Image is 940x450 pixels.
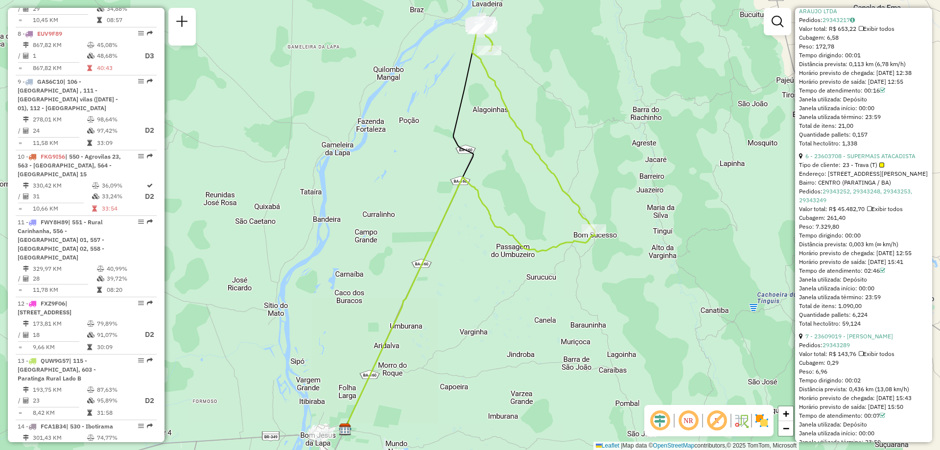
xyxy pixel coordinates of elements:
[32,181,92,190] td: 330,42 KM
[880,412,885,419] a: Com service time
[37,78,63,85] span: GAS6C10
[799,104,928,113] div: Janela utilizada início: 00:00
[805,332,893,340] a: 7 - 23609019 - [PERSON_NAME]
[41,423,66,430] span: FCA1B34
[96,329,136,341] td: 91,07%
[799,438,928,447] div: Janela utilizada término: 23:59
[87,53,94,59] i: % de utilização da cubagem
[783,407,789,420] span: +
[799,293,928,302] div: Janela utilizada término: 23:59
[147,357,153,363] em: Rota exportada
[96,40,136,50] td: 45,08%
[18,30,62,37] span: 8 -
[23,332,29,338] i: Total de Atividades
[137,125,154,136] p: D2
[106,274,153,284] td: 39,72%
[96,63,136,73] td: 40:43
[18,50,23,62] td: /
[799,240,928,249] div: Distância prevista: 0,003 km (∞ km/h)
[96,342,136,352] td: 30:09
[96,408,136,418] td: 31:58
[87,398,94,403] i: % de utilização da cubagem
[799,130,928,139] div: Quantidade pallets: 0,157
[799,205,928,213] div: Valor total: R$ 45.482,70
[653,442,695,449] a: OpenStreetMap
[18,342,23,352] td: =
[32,319,87,329] td: 173,81 KM
[799,411,928,420] div: Tempo de atendimento: 00:07
[147,423,153,429] em: Rota exportada
[799,34,839,41] span: Cubagem: 6,58
[23,53,29,59] i: Total de Atividades
[106,264,153,274] td: 40,99%
[96,124,136,137] td: 97,42%
[87,332,94,338] i: % de utilização da cubagem
[18,329,23,341] td: /
[147,183,153,189] i: Rota otimizada
[799,394,928,403] div: Horário previsto de chegada: [DATE] 15:43
[799,187,928,205] div: Pedidos:
[106,15,153,25] td: 08:57
[799,350,928,358] div: Valor total: R$ 143,76
[87,140,92,146] i: Tempo total em rota
[822,341,850,349] a: 29343289
[18,395,23,407] td: /
[32,138,87,148] td: 11,58 KM
[23,117,29,122] i: Distância Total
[41,357,69,364] span: QUW9G57
[96,433,136,443] td: 74,77%
[799,310,928,319] div: Quantidade pallets: 6,224
[32,15,96,25] td: 10,45 KM
[92,183,99,189] i: % de utilização do peso
[18,124,23,137] td: /
[843,161,884,169] span: 23 - Trava (T)
[18,63,23,73] td: =
[32,115,87,124] td: 278,01 KM
[87,65,92,71] i: Tempo total em rota
[23,42,29,48] i: Distância Total
[799,266,928,275] div: Tempo de atendimento: 02:46
[32,63,87,73] td: 867,82 KM
[96,50,136,62] td: 48,68%
[96,395,136,407] td: 95,89%
[23,128,29,134] i: Total de Atividades
[32,190,92,203] td: 31
[799,43,834,50] span: Peso: 172,78
[23,193,29,199] i: Total de Atividades
[799,113,928,121] div: Janela utilizada término: 23:59
[145,191,154,202] p: D2
[799,368,827,375] span: Peso: 6,96
[593,442,799,450] div: Map data © contributors,© 2025 TomTom, Microsoft
[880,267,885,274] a: Com service time
[18,78,118,112] span: | 106 - [GEOGRAPHIC_DATA] , 111 - [GEOGRAPHIC_DATA] vilas ([DATE] - 01), 112 - [GEOGRAPHIC_DATA]
[96,319,136,329] td: 79,89%
[799,302,928,310] div: Total de itens: 1.090,00
[87,321,94,327] i: % de utilização do peso
[799,319,928,328] div: Total hectolitro: 59,124
[87,387,94,393] i: % de utilização do peso
[799,359,839,366] span: Cubagem: 0,29
[339,423,352,436] img: CDD Lapa
[805,152,916,160] a: 6 - 23603708 - SUPERMAIS ATACADISTA
[32,264,96,274] td: 329,97 KM
[799,24,928,33] div: Valor total: R$ 653,22
[96,115,136,124] td: 98,64%
[880,87,885,94] a: Com service time
[97,17,102,23] i: Tempo total em rota
[18,138,23,148] td: =
[101,181,144,190] td: 36,09%
[147,219,153,225] em: Rota exportada
[32,50,87,62] td: 1
[850,17,855,23] i: Observações
[147,30,153,36] em: Rota exportada
[87,117,94,122] i: % de utilização do peso
[648,409,672,432] span: Ocultar deslocamento
[799,188,912,204] a: 29343252, 29343248, 29343253, 29343249
[32,408,87,418] td: 8,42 KM
[783,422,789,434] span: −
[172,12,192,34] a: Nova sessão e pesquisa
[147,300,153,306] em: Rota exportada
[799,420,928,429] div: Janela utilizada: Depósito
[799,376,928,385] div: Tempo dirigindo: 00:02
[138,219,144,225] em: Opções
